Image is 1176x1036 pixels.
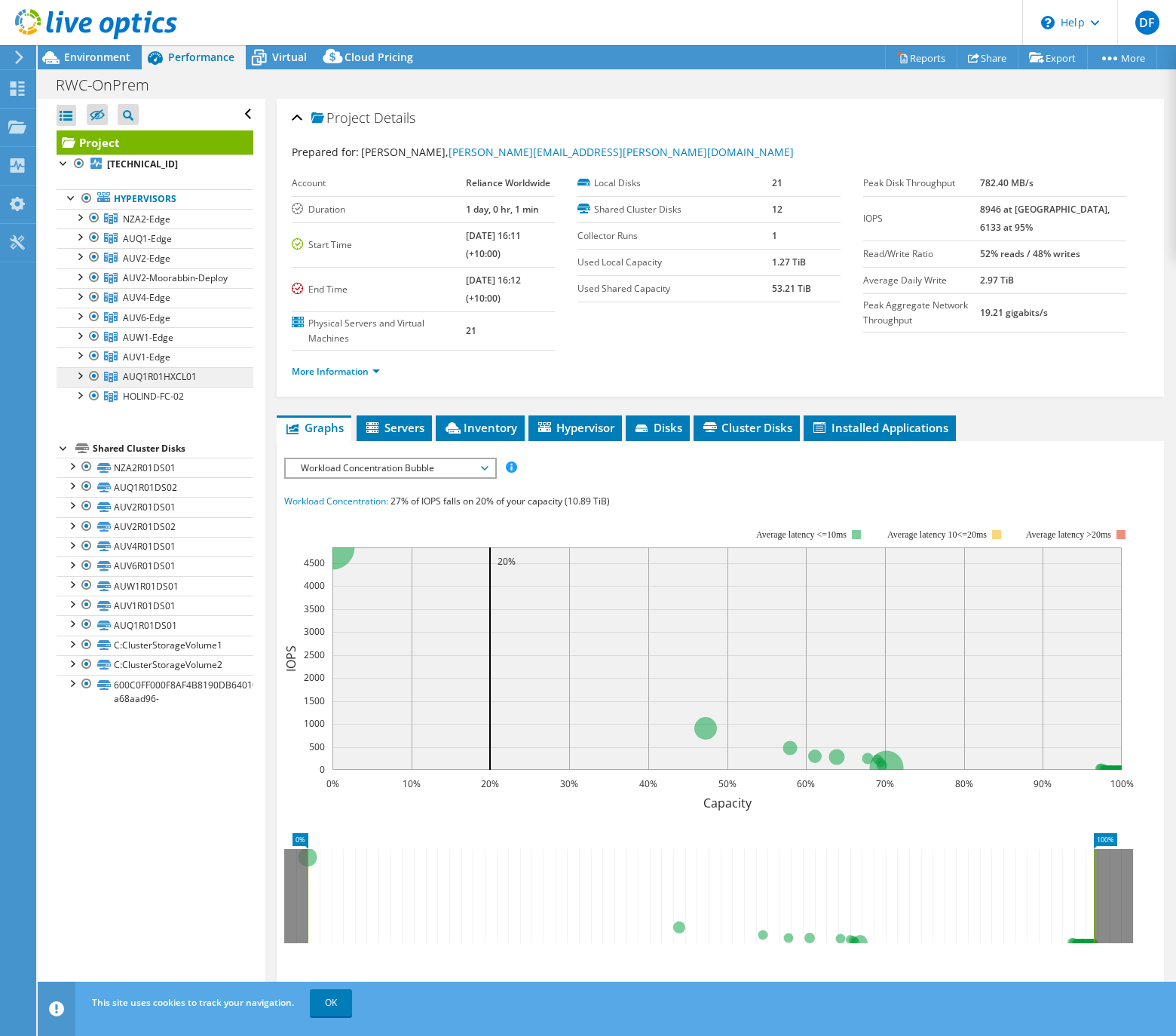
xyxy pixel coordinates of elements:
span: This site uses cookies to track your navigation. [92,996,294,1009]
span: Installed Applications [811,420,948,435]
span: 27% of IOPS falls on 20% of your capacity (10.89 TiB) [390,495,610,507]
span: [PERSON_NAME], [361,145,794,159]
label: Physical Servers and Virtual Machines [292,316,466,346]
label: Used Local Capacity [577,255,772,270]
text: Average latency >20ms [1026,529,1111,540]
label: Prepared for: [292,145,359,159]
span: AUV6-Edge [123,311,170,324]
a: OK [310,989,352,1016]
text: 70% [876,777,894,790]
a: Hypervisors [57,189,253,209]
text: 30% [560,777,578,790]
a: 600C0FF000F8AF4B8190DB6401000000-a68aad96- [57,675,253,708]
span: AUV2-Edge [123,252,170,265]
label: Shared Cluster Disks [577,202,772,217]
text: 2000 [304,671,325,684]
text: 1500 [304,694,325,707]
span: Servers [364,420,424,435]
text: 60% [797,777,815,790]
span: Details [374,109,415,127]
b: 8946 at [GEOGRAPHIC_DATA], 6133 at 95% [980,203,1110,234]
a: AUV1-Edge [57,347,253,366]
b: 21 [772,176,782,189]
tspan: Average latency <=10ms [756,529,847,540]
label: Average Daily Write [863,273,980,288]
label: Collector Runs [577,228,772,244]
label: Local Disks [577,176,772,191]
b: Reliance Worldwide [466,176,550,189]
b: 53.21 TiB [772,282,811,295]
span: Hypervisor [536,420,614,435]
span: DF [1135,11,1159,35]
span: AUQ1-Edge [123,232,172,245]
a: AUW1-Edge [57,327,253,347]
svg: \n [1041,16,1055,29]
a: AUV2-Edge [57,248,253,268]
a: [TECHNICAL_ID] [57,155,253,174]
span: Disks [633,420,682,435]
span: HOLIND-FC-02 [123,390,184,403]
b: 1 day, 0 hr, 1 min [466,203,539,216]
a: C:ClusterStorageVolume2 [57,655,253,675]
a: AUQ1-Edge [57,228,253,248]
span: Cluster Disks [701,420,792,435]
text: 90% [1034,777,1052,790]
b: 19.21 gigabits/s [980,306,1048,319]
a: AUV2R01DS01 [57,497,253,516]
label: Account [292,176,466,191]
a: AUV2-Moorabbin-Deploy [57,268,253,288]
a: AUV4R01DS01 [57,537,253,556]
span: AUV4-Edge [123,291,170,304]
text: 50% [718,777,737,790]
label: Start Time [292,238,466,253]
label: Peak Disk Throughput [863,176,980,191]
label: End Time [292,282,466,297]
span: Performance [168,50,234,64]
a: Share [957,46,1018,69]
a: Reports [885,46,957,69]
a: AUQ1R01DS02 [57,477,253,497]
b: 12 [772,203,782,216]
a: NZA2R01DS01 [57,458,253,477]
text: 4000 [304,579,325,592]
span: Workload Concentration: [284,495,388,507]
text: 2500 [304,648,325,661]
text: Capacity [703,795,752,811]
span: Graphs [284,420,344,435]
label: Used Shared Capacity [577,281,772,296]
text: IOPS [283,645,299,672]
span: Project [311,111,370,126]
a: Export [1018,46,1088,69]
text: 40% [639,777,657,790]
a: AUV6-Edge [57,308,253,327]
a: More Information [292,365,380,378]
div: Shared Cluster Disks [93,440,253,458]
text: 10% [403,777,421,790]
b: 52% reads / 48% writes [980,247,1080,260]
a: AUV4-Edge [57,288,253,308]
b: 1.27 TiB [772,256,806,268]
text: 4500 [304,556,325,569]
a: AUQ1R01HXCL01 [57,367,253,387]
span: Workload Concentration Bubble [293,459,487,477]
b: [TECHNICAL_ID] [107,158,178,170]
text: 0% [326,777,339,790]
h1: RWC-OnPrem [49,77,173,93]
b: 782.40 MB/s [980,176,1034,189]
span: AUV1-Edge [123,351,170,363]
text: 20% [481,777,499,790]
b: [DATE] 16:12 (+10:00) [466,274,521,305]
label: IOPS [863,211,980,226]
b: [DATE] 16:11 (+10:00) [466,229,521,260]
text: 0 [320,763,325,776]
a: AUW1R01DS01 [57,576,253,596]
a: AUV1R01DS01 [57,596,253,615]
a: C:ClusterStorageVolume1 [57,636,253,655]
b: 1 [772,229,777,242]
text: 3500 [304,602,325,615]
a: AUQ1R01DS01 [57,615,253,635]
span: AUV2-Moorabbin-Deploy [123,271,228,284]
span: AUQ1R01HXCL01 [123,370,197,383]
tspan: Average latency 10<=20ms [887,529,987,540]
b: 21 [466,324,476,337]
